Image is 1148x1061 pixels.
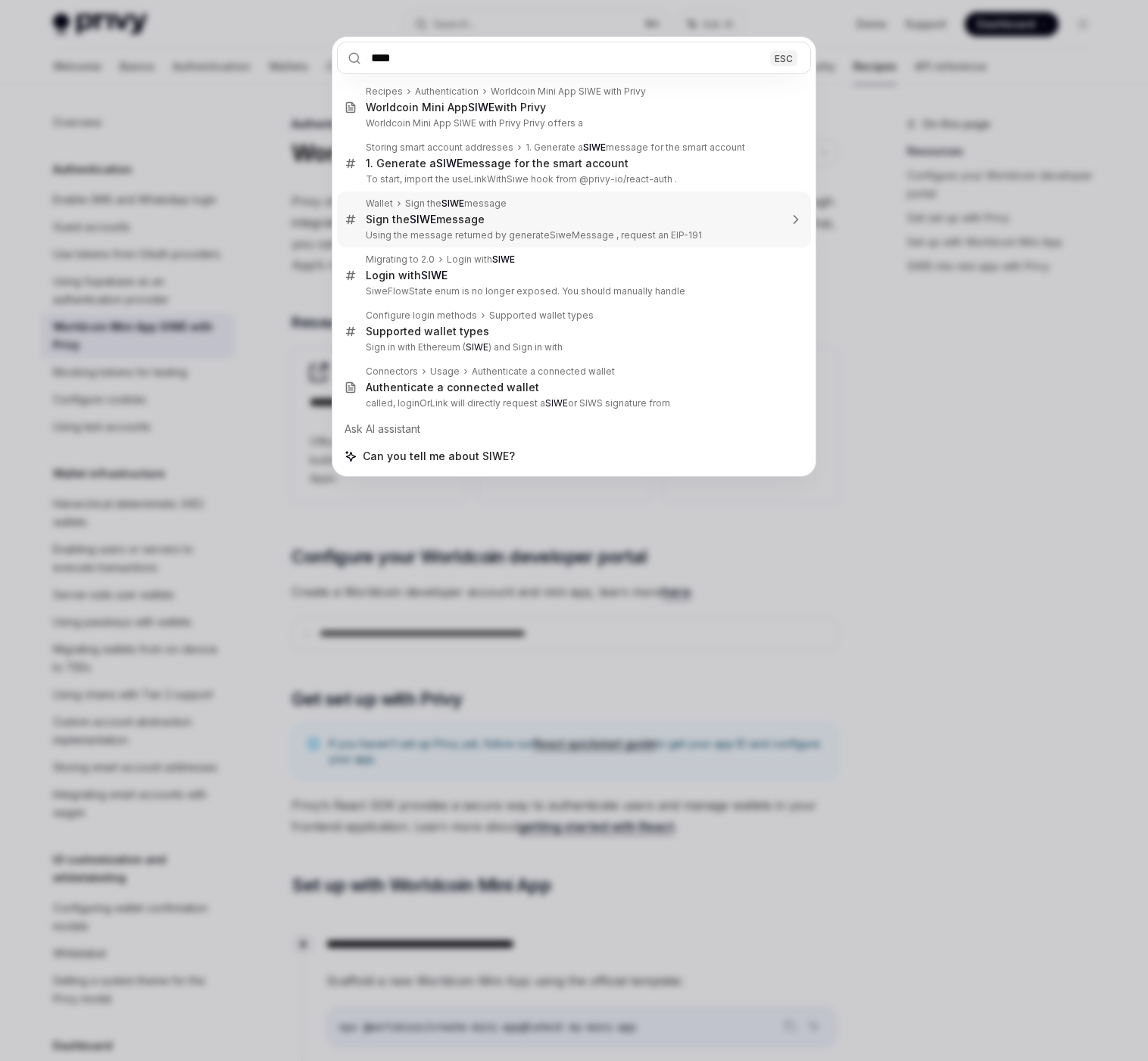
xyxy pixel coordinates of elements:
[366,285,779,297] p: SiweFlowState enum is no longer exposed. You should manually handle
[366,101,546,114] div: Worldcoin Mini App with Privy
[415,86,479,98] div: Authentication
[366,229,779,241] p: Using the message returned by generateSiweMessage , request an EIP-191
[366,269,448,282] div: Login with
[366,142,513,154] div: Storing smart account addresses
[436,157,463,170] b: SIWE
[441,198,464,209] b: SIWE
[545,397,568,409] b: SIWE
[489,310,594,322] div: Supported wallet types
[491,86,646,98] div: Worldcoin Mini App SIWE with Privy
[583,142,606,153] b: SIWE
[366,254,435,266] div: Migrating to 2.0
[366,325,489,338] div: Supported wallet types
[366,310,477,322] div: Configure login methods
[430,366,460,378] div: Usage
[421,269,448,282] b: SIWE
[466,341,488,353] b: SIWE
[337,415,811,443] div: Ask AI assistant
[366,397,779,409] p: called, loginOrLink will directly request a or SIWS signature from
[472,366,615,378] div: Authenticate a connected wallet
[366,157,629,170] div: 1. Generate a message for the smart account
[492,254,515,265] b: SIWE
[366,381,539,394] div: Authenticate a connected wallet
[363,449,515,464] span: Can you tell me about SIWE?
[366,86,403,98] div: Recipes
[468,101,494,114] b: SIWE
[405,198,507,210] div: Sign the message
[770,50,797,66] div: ESC
[366,173,779,185] p: To start, import the useLinkWithSiwe hook from @privy-io/react-auth .
[526,142,745,154] div: 1. Generate a message for the smart account
[366,213,485,226] div: Sign the message
[366,341,779,353] p: Sign in with Ethereum ( ) and Sign in with
[410,213,436,226] b: SIWE
[447,254,515,266] div: Login with
[366,117,779,129] p: Worldcoin Mini App SIWE with Privy Privy offers a
[366,198,393,210] div: Wallet
[366,366,418,378] div: Connectors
